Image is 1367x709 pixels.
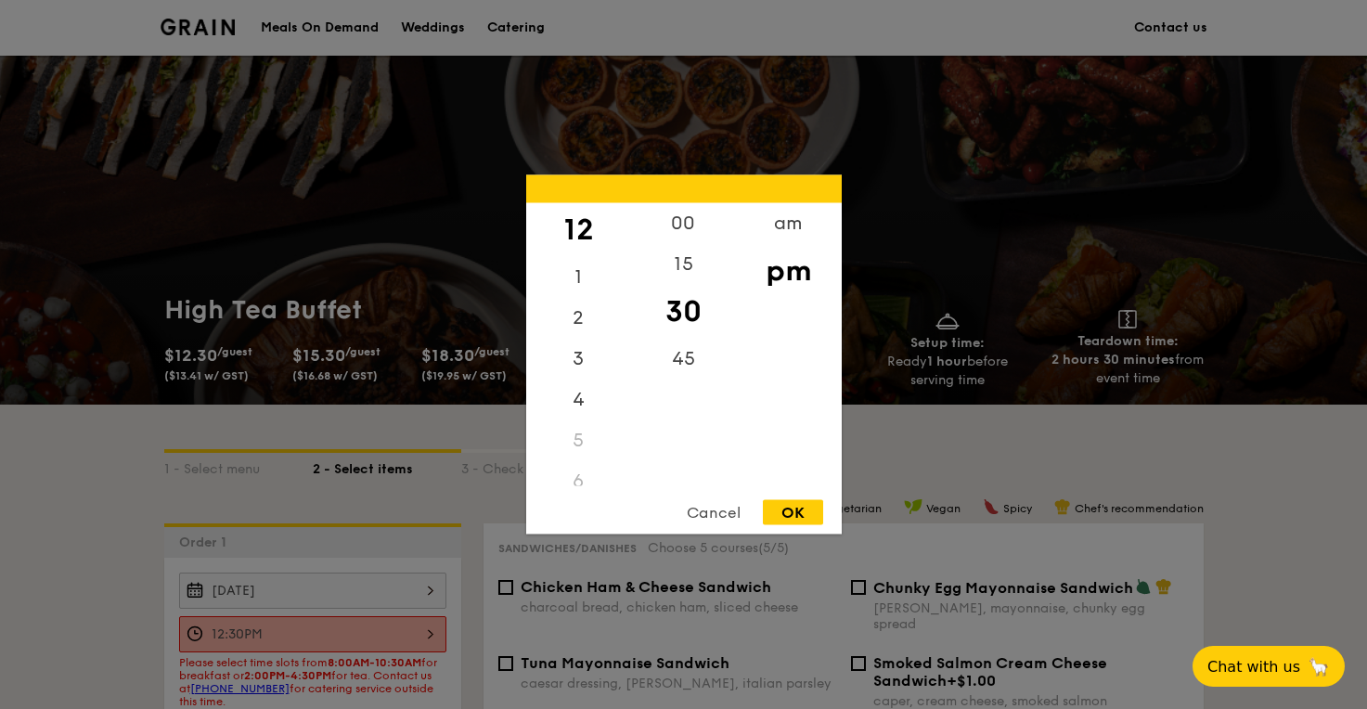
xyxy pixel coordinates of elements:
div: OK [763,500,823,525]
div: 00 [631,203,736,244]
div: 12 [526,203,631,257]
div: 6 [526,461,631,502]
div: 45 [631,339,736,380]
div: pm [736,244,841,298]
div: am [736,203,841,244]
div: 30 [631,285,736,339]
div: 15 [631,244,736,285]
div: 2 [526,298,631,339]
div: 1 [526,257,631,298]
button: Chat with us🦙 [1193,646,1345,687]
div: 3 [526,339,631,380]
span: 🦙 [1308,656,1330,677]
div: Cancel [668,500,759,525]
div: 5 [526,420,631,461]
span: Chat with us [1207,658,1300,676]
div: 4 [526,380,631,420]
